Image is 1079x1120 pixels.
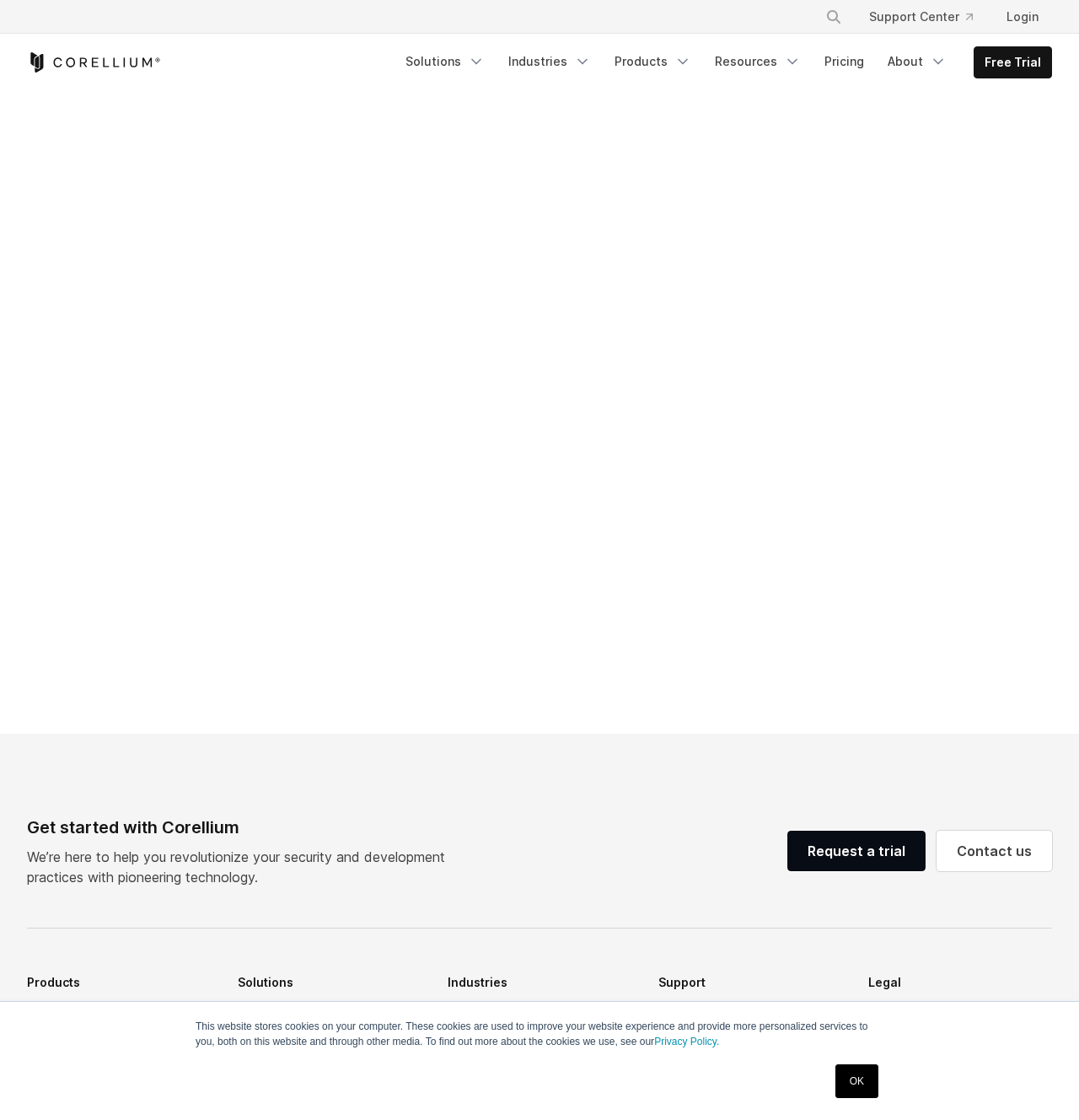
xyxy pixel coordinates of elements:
[974,47,1051,78] a: Free Trial
[937,831,1052,871] a: Contact us
[27,815,459,840] div: Get started with Corellium
[787,831,926,871] a: Request a trial
[878,46,957,77] a: About
[835,1064,878,1098] a: OK
[868,996,1052,1023] a: Privacy Policy
[819,2,849,32] button: Search
[448,996,631,1023] a: Enterprise
[993,2,1052,32] a: Login
[805,2,1052,32] div: Navigation Menu
[498,46,601,77] a: Industries
[27,52,161,73] a: Corellium Home
[196,1019,883,1049] p: This website stores cookies on your computer. These cookies are used to improve your website expe...
[238,996,421,1023] a: Mobile Vulnerability Research
[658,996,842,1023] a: Status ↗
[654,1036,719,1047] a: Privacy Policy.
[27,996,211,1023] a: Platform
[27,847,459,887] p: We’re here to help you revolutionize your security and development practices with pioneering tech...
[395,46,495,77] a: Solutions
[395,46,1052,78] div: Navigation Menu
[856,2,986,32] a: Support Center
[814,46,874,77] a: Pricing
[705,46,811,77] a: Resources
[604,46,701,77] a: Products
